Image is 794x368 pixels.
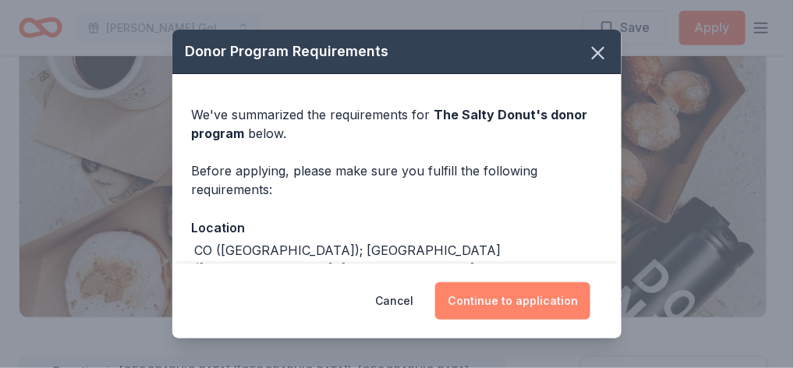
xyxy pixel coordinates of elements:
div: Donor Program Requirements [172,30,622,74]
button: Cancel [375,282,413,320]
div: Location [191,218,603,238]
div: Before applying, please make sure you fulfill the following requirements: [191,161,603,199]
button: Continue to application [435,282,590,320]
div: We've summarized the requirements for below. [191,105,603,143]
